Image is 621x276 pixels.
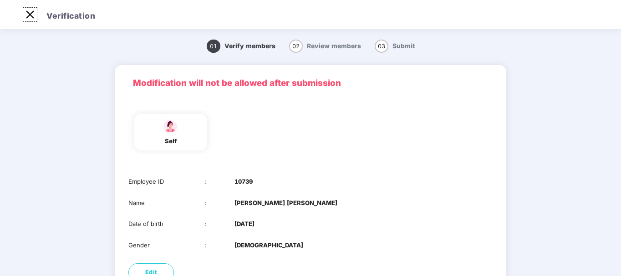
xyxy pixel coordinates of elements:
[234,198,337,208] b: [PERSON_NAME] [PERSON_NAME]
[375,40,388,53] span: 03
[159,118,182,134] img: svg+xml;base64,PHN2ZyBpZD0iU3BvdXNlX2ljb24iIHhtbG5zPSJodHRwOi8vd3d3LnczLm9yZy8yMDAwL3N2ZyIgd2lkdG...
[204,241,235,250] div: :
[234,177,253,186] b: 10739
[224,42,275,50] span: Verify members
[392,42,415,50] span: Submit
[133,76,488,90] p: Modification will not be allowed after submission
[128,198,204,208] div: Name
[204,198,235,208] div: :
[128,219,204,229] div: Date of birth
[128,177,204,186] div: Employee ID
[307,42,361,50] span: Review members
[207,40,220,53] span: 01
[128,241,204,250] div: Gender
[204,177,235,186] div: :
[234,241,303,250] b: [DEMOGRAPHIC_DATA]
[159,136,182,146] div: self
[204,219,235,229] div: :
[234,219,255,229] b: [DATE]
[289,40,303,53] span: 02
